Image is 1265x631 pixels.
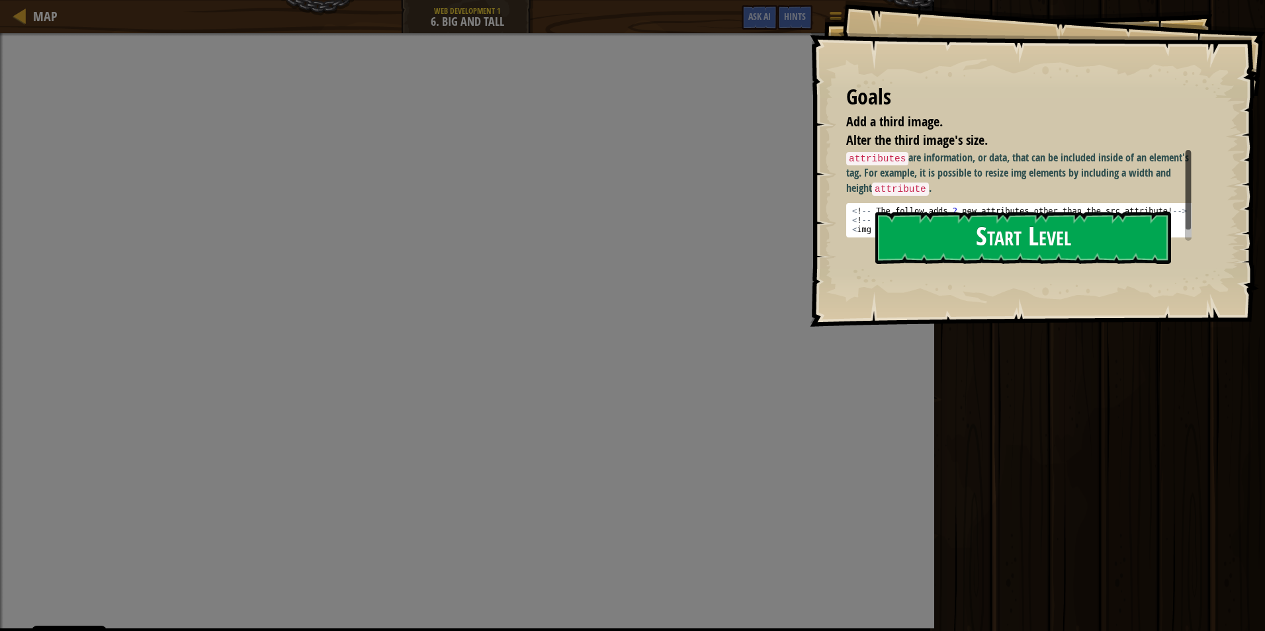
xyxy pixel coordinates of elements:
button: Ask AI [742,5,777,30]
p: are information, or data, that can be included inside of an element's tag. For example, it is pos... [846,150,1201,196]
span: Hints [784,10,806,22]
span: Ask AI [748,10,771,22]
li: Add a third image. [830,112,1188,132]
a: Map [26,7,58,25]
button: Start Level [875,212,1171,264]
span: Alter the third image's size. [846,131,988,149]
li: Alter the third image's size. [830,131,1188,150]
span: Add a third image. [846,112,943,130]
div: Goals [846,82,1192,112]
span: Map [33,7,58,25]
code: attribute [872,183,929,196]
code: attributes [846,152,908,165]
